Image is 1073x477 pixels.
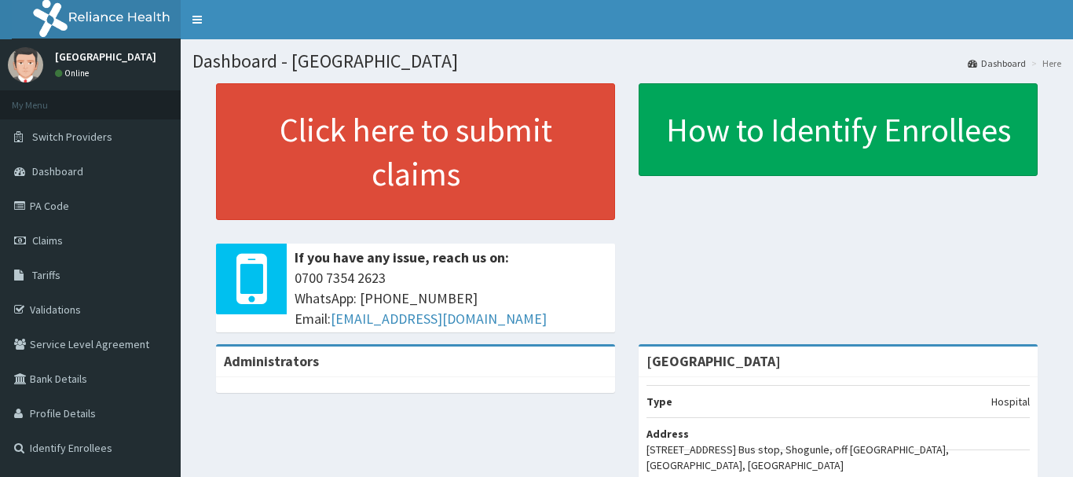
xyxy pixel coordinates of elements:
[216,83,615,220] a: Click here to submit claims
[646,442,1030,473] p: [STREET_ADDRESS] Bus stop, Shogunle, off [GEOGRAPHIC_DATA], [GEOGRAPHIC_DATA], [GEOGRAPHIC_DATA]
[32,233,63,248] span: Claims
[331,310,547,328] a: [EMAIL_ADDRESS][DOMAIN_NAME]
[192,51,1061,72] h1: Dashboard - [GEOGRAPHIC_DATA]
[639,83,1038,176] a: How to Identify Enrollees
[646,352,781,370] strong: [GEOGRAPHIC_DATA]
[1027,57,1061,70] li: Here
[991,394,1030,409] p: Hospital
[224,352,319,370] b: Administrators
[646,427,689,441] b: Address
[32,130,112,144] span: Switch Providers
[55,68,93,79] a: Online
[646,394,672,409] b: Type
[32,268,60,282] span: Tariffs
[55,51,156,62] p: [GEOGRAPHIC_DATA]
[295,268,607,328] span: 0700 7354 2623 WhatsApp: [PHONE_NUMBER] Email:
[295,248,509,266] b: If you have any issue, reach us on:
[32,164,83,178] span: Dashboard
[968,57,1026,70] a: Dashboard
[8,47,43,83] img: User Image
